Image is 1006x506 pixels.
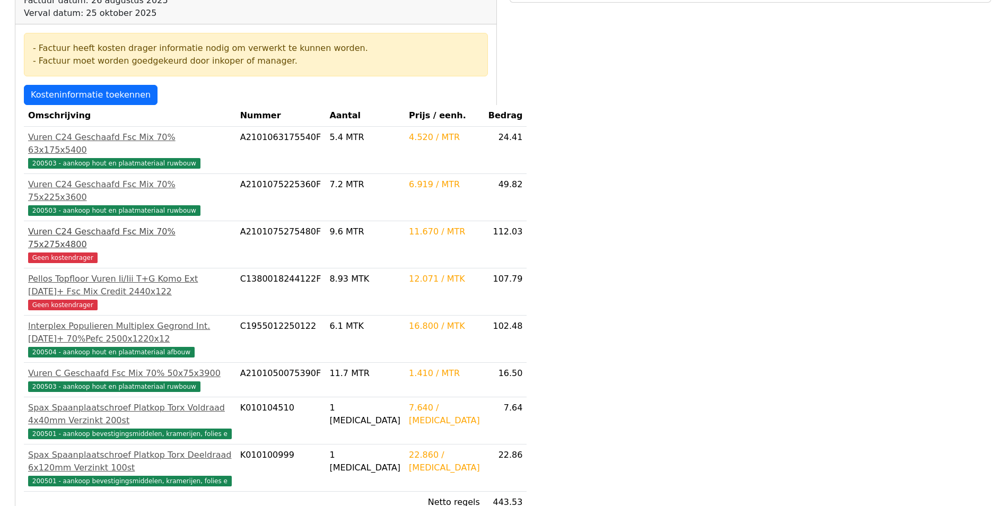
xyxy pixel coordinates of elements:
span: 200503 - aankoop hout en plaatmateriaal ruwbouw [28,205,200,216]
th: Aantal [325,105,405,127]
div: Spax Spaanplaatschroef Platkop Torx Voldraad 4x40mm Verzinkt 200st [28,402,232,427]
div: 1 [MEDICAL_DATA] [329,402,400,427]
span: Geen kostendrager [28,252,98,263]
td: C1955012250122 [236,316,326,363]
div: Pellos Topfloor Vuren Ii/Iii T+G Komo Ext [DATE]+ Fsc Mix Credit 2440x122 [28,273,232,298]
a: Spax Spaanplaatschroef Platkop Torx Voldraad 4x40mm Verzinkt 200st200501 - aankoop bevestigingsmi... [28,402,232,440]
td: K010100999 [236,444,326,492]
span: 200503 - aankoop hout en plaatmateriaal ruwbouw [28,158,200,169]
div: 6.919 / MTR [409,178,480,191]
div: - Factuur heeft kosten drager informatie nodig om verwerkt te kunnen worden. [33,42,479,55]
div: 7.640 / [MEDICAL_DATA] [409,402,480,427]
div: 16.800 / MTK [409,320,480,333]
td: 107.79 [484,268,527,316]
a: Vuren C Geschaafd Fsc Mix 70% 50x75x3900200503 - aankoop hout en plaatmateriaal ruwbouw [28,367,232,392]
th: Prijs / eenh. [405,105,484,127]
div: Verval datum: 25 oktober 2025 [24,7,209,20]
div: 11.670 / MTR [409,225,480,238]
a: Vuren C24 Geschaafd Fsc Mix 70% 63x175x5400200503 - aankoop hout en plaatmateriaal ruwbouw [28,131,232,169]
a: Kosteninformatie toekennen [24,85,158,105]
a: Spax Spaanplaatschroef Platkop Torx Deeldraad 6x120mm Verzinkt 100st200501 - aankoop bevestigings... [28,449,232,487]
td: A2101050075390F [236,363,326,397]
div: 7.2 MTR [329,178,400,191]
div: 1.410 / MTR [409,367,480,380]
th: Omschrijving [24,105,236,127]
div: 1 [MEDICAL_DATA] [329,449,400,474]
div: Interplex Populieren Multiplex Gegrond Int. [DATE]+ 70%Pefc 2500x1220x12 [28,320,232,345]
td: 24.41 [484,127,527,174]
span: 200501 - aankoop bevestigingsmiddelen, kramerijen, folies e [28,429,232,439]
div: - Factuur moet worden goedgekeurd door inkoper of manager. [33,55,479,67]
div: Vuren C Geschaafd Fsc Mix 70% 50x75x3900 [28,367,232,380]
a: Interplex Populieren Multiplex Gegrond Int. [DATE]+ 70%Pefc 2500x1220x12200504 - aankoop hout en ... [28,320,232,358]
td: 102.48 [484,316,527,363]
a: Vuren C24 Geschaafd Fsc Mix 70% 75x225x3600200503 - aankoop hout en plaatmateriaal ruwbouw [28,178,232,216]
span: Geen kostendrager [28,300,98,310]
span: 200504 - aankoop hout en plaatmateriaal afbouw [28,347,195,357]
td: 16.50 [484,363,527,397]
div: 8.93 MTK [329,273,400,285]
a: Vuren C24 Geschaafd Fsc Mix 70% 75x275x4800Geen kostendrager [28,225,232,264]
td: C1380018244122F [236,268,326,316]
td: A2101075275480F [236,221,326,268]
div: 5.4 MTR [329,131,400,144]
th: Bedrag [484,105,527,127]
div: Vuren C24 Geschaafd Fsc Mix 70% 63x175x5400 [28,131,232,156]
td: 49.82 [484,174,527,221]
div: 11.7 MTR [329,367,400,380]
td: A2101063175540F [236,127,326,174]
td: 112.03 [484,221,527,268]
td: A2101075225360F [236,174,326,221]
div: Vuren C24 Geschaafd Fsc Mix 70% 75x225x3600 [28,178,232,204]
td: 7.64 [484,397,527,444]
a: Pellos Topfloor Vuren Ii/Iii T+G Komo Ext [DATE]+ Fsc Mix Credit 2440x122Geen kostendrager [28,273,232,311]
div: Spax Spaanplaatschroef Platkop Torx Deeldraad 6x120mm Verzinkt 100st [28,449,232,474]
th: Nummer [236,105,326,127]
div: 6.1 MTK [329,320,400,333]
div: Vuren C24 Geschaafd Fsc Mix 70% 75x275x4800 [28,225,232,251]
div: 4.520 / MTR [409,131,480,144]
td: 22.86 [484,444,527,492]
div: 12.071 / MTK [409,273,480,285]
div: 22.860 / [MEDICAL_DATA] [409,449,480,474]
span: 200503 - aankoop hout en plaatmateriaal ruwbouw [28,381,200,392]
span: 200501 - aankoop bevestigingsmiddelen, kramerijen, folies e [28,476,232,486]
td: K010104510 [236,397,326,444]
div: 9.6 MTR [329,225,400,238]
